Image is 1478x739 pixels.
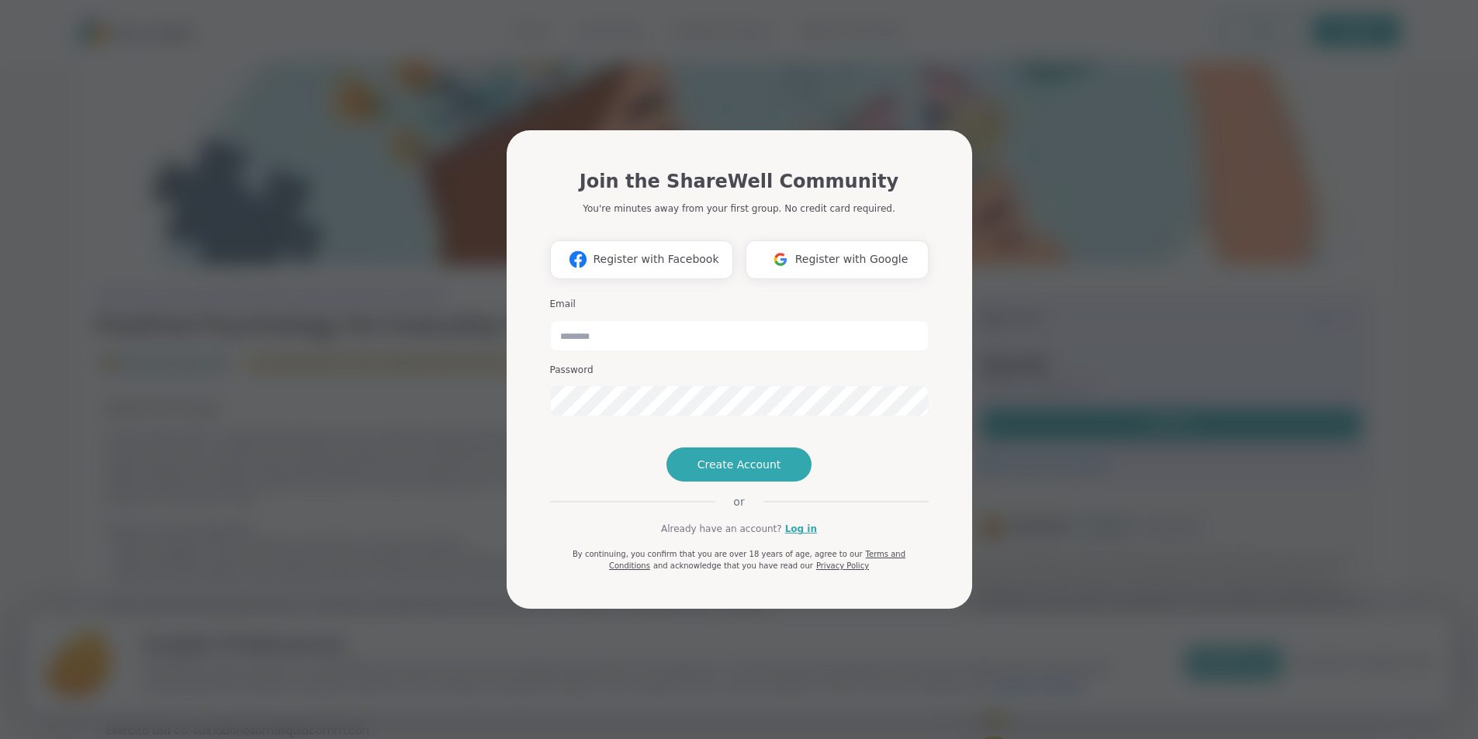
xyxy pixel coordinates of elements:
[550,364,929,377] h3: Password
[653,561,813,570] span: and acknowledge that you have read our
[746,240,929,279] button: Register with Google
[550,240,733,279] button: Register with Facebook
[697,457,781,472] span: Create Account
[666,447,812,482] button: Create Account
[563,245,593,274] img: ShareWell Logomark
[715,494,763,509] span: or
[816,561,869,570] a: Privacy Policy
[766,245,795,274] img: ShareWell Logomark
[573,550,863,558] span: By continuing, you confirm that you are over 18 years of age, agree to our
[593,251,718,268] span: Register with Facebook
[795,251,909,268] span: Register with Google
[661,522,782,536] span: Already have an account?
[583,202,895,216] p: You're minutes away from your first group. No credit card required.
[580,167,898,195] h1: Join the ShareWell Community
[785,522,817,536] a: Log in
[550,298,929,311] h3: Email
